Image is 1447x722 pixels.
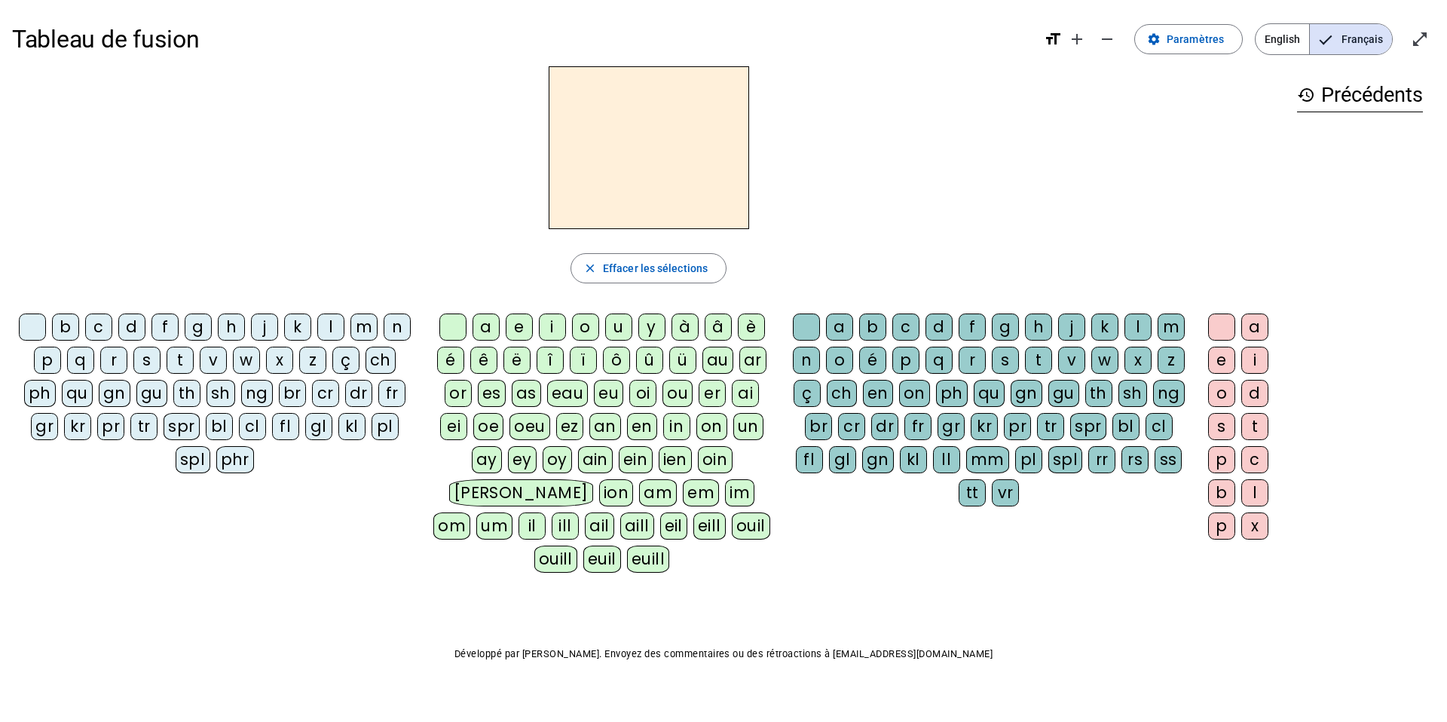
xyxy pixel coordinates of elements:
div: tr [1037,413,1064,440]
div: è [738,314,765,341]
div: eau [547,380,589,407]
div: c [892,314,919,341]
div: ai [732,380,759,407]
div: o [572,314,599,341]
div: fl [796,446,823,473]
div: bl [206,413,233,440]
button: Entrer en plein écran [1405,24,1435,54]
div: â [705,314,732,341]
div: û [636,347,663,374]
div: pr [97,413,124,440]
div: ar [739,347,766,374]
div: g [992,314,1019,341]
div: pr [1004,413,1031,440]
div: gu [1048,380,1079,407]
div: w [1091,347,1118,374]
div: bl [1112,413,1140,440]
div: th [1085,380,1112,407]
div: mm [966,446,1009,473]
div: o [1208,380,1235,407]
div: ain [578,446,613,473]
button: Diminuer la taille de la police [1092,24,1122,54]
div: d [925,314,953,341]
div: au [702,347,733,374]
div: b [52,314,79,341]
div: s [1208,413,1235,440]
div: cl [239,413,266,440]
div: th [173,380,200,407]
div: l [1241,479,1268,506]
div: on [899,380,930,407]
div: l [317,314,344,341]
div: gr [31,413,58,440]
div: phr [216,446,255,473]
div: cr [838,413,865,440]
div: ch [366,347,396,374]
mat-button-toggle-group: Language selection [1255,23,1393,55]
div: fl [272,413,299,440]
div: x [1124,347,1152,374]
mat-icon: close [583,262,597,275]
div: as [512,380,541,407]
div: i [539,314,566,341]
div: tt [959,479,986,506]
div: ail [585,512,614,540]
div: ph [936,380,968,407]
div: i [1241,347,1268,374]
p: Développé par [PERSON_NAME]. Envoyez des commentaires ou des rétroactions à [EMAIL_ADDRESS][DOMAI... [12,645,1435,663]
mat-icon: settings [1147,32,1161,46]
div: ien [659,446,693,473]
div: fr [378,380,405,407]
div: or [445,380,472,407]
button: Effacer les sélections [571,253,727,283]
div: eu [594,380,623,407]
div: ion [599,479,634,506]
div: p [1208,446,1235,473]
div: z [299,347,326,374]
div: z [1158,347,1185,374]
div: cl [1146,413,1173,440]
div: om [433,512,470,540]
div: cr [312,380,339,407]
div: spl [1048,446,1083,473]
div: d [1241,380,1268,407]
div: oy [543,446,572,473]
div: rs [1121,446,1149,473]
div: euill [627,546,669,573]
div: gu [136,380,167,407]
div: f [151,314,179,341]
div: gl [305,413,332,440]
div: ü [669,347,696,374]
span: Effacer les sélections [603,259,708,277]
div: br [279,380,306,407]
div: ll [933,446,960,473]
h3: Précédents [1297,78,1423,112]
div: k [1091,314,1118,341]
div: ou [662,380,693,407]
div: g [185,314,212,341]
div: oeu [509,413,550,440]
h1: Tableau de fusion [12,15,1032,63]
div: rr [1088,446,1115,473]
div: sh [206,380,235,407]
div: r [100,347,127,374]
div: gr [938,413,965,440]
div: o [826,347,853,374]
div: un [733,413,763,440]
div: c [85,314,112,341]
div: ng [241,380,273,407]
div: b [859,314,886,341]
div: um [476,512,512,540]
div: fr [904,413,932,440]
div: s [133,347,161,374]
div: in [663,413,690,440]
div: an [589,413,621,440]
mat-icon: format_size [1044,30,1062,48]
div: p [892,347,919,374]
div: qu [974,380,1005,407]
div: x [1241,512,1268,540]
div: im [725,479,754,506]
div: w [233,347,260,374]
div: er [699,380,726,407]
div: î [537,347,564,374]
